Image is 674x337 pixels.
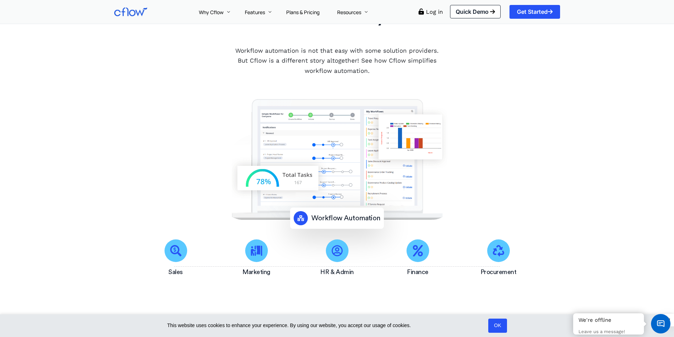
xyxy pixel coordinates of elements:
img: Cflow [114,7,147,16]
span: Features [245,9,265,16]
span: Sales [168,269,183,275]
p: Workflow automation is not that easy with some solution providers. But Cflow is a different story... [230,46,444,76]
span: Finance [407,269,428,275]
a: OK [488,319,507,333]
span: Why Cflow [199,9,224,16]
span: Resources [337,9,361,16]
p: Leave us a message! [578,329,639,335]
div: We're offline [578,317,639,324]
span: Get Started [517,9,553,14]
a: Quick Demo [450,5,501,18]
span: This website uses cookies to enhance your experience. By using our website, you accept our usage ... [167,321,484,330]
span: Marketing [242,269,270,275]
a: Log in [426,8,443,15]
a: Get Started [509,5,560,18]
span: Plans & Pricing [286,9,319,16]
span: Chat Widget [651,314,670,333]
span: Workflow Automation [311,214,380,221]
span: HR & Admin [320,269,353,275]
img: new cflow dashboard [226,99,449,220]
span: Procurement [480,269,517,275]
